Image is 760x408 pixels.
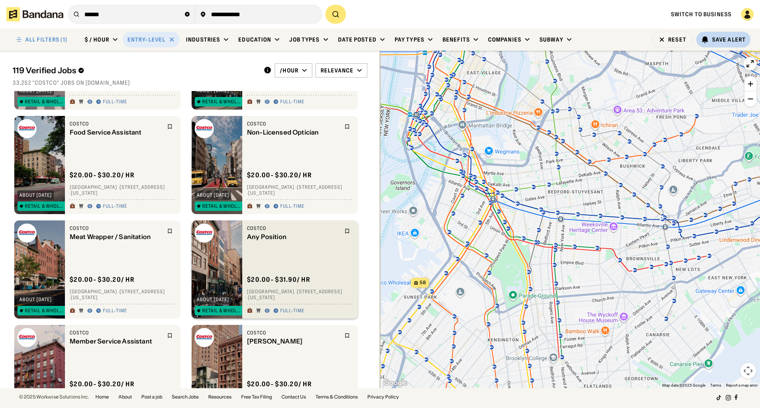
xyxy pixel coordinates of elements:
[241,395,272,399] a: Free Tax Filing
[25,308,65,313] div: Retail & Wholesale
[280,308,304,314] div: Full-time
[202,204,243,209] div: Retail & Wholesale
[195,328,214,347] img: Costco logo
[25,204,65,209] div: Retail & Wholesale
[712,36,746,43] div: Save Alert
[70,330,162,336] div: Costco
[208,395,232,399] a: Resources
[19,193,52,197] div: about [DATE]
[247,275,310,284] div: $ 20.00 - $31.90 / hr
[280,203,304,210] div: Full-time
[70,225,162,232] div: Costco
[85,36,109,43] div: $ / hour
[118,395,132,399] a: About
[95,395,109,399] a: Home
[238,36,271,43] div: Education
[443,36,470,43] div: Benefits
[197,193,229,197] div: about [DATE]
[103,99,127,105] div: Full-time
[420,279,426,286] span: 58
[70,275,135,284] div: $ 20.00 - $30.20 / hr
[197,88,229,93] div: about [DATE]
[70,288,176,301] div: [GEOGRAPHIC_DATA] · [STREET_ADDRESS] · [US_STATE]
[186,36,220,43] div: Industries
[13,79,367,86] div: 33,252 "costco" jobs on [DOMAIN_NAME]
[103,308,127,314] div: Full-time
[13,91,367,388] div: grid
[540,36,563,43] div: Subway
[70,129,162,136] div: Food Service Assistant
[127,36,165,43] div: Entry-Level
[19,88,52,93] div: about [DATE]
[247,184,353,196] div: [GEOGRAPHIC_DATA] · [STREET_ADDRESS] · [US_STATE]
[247,233,340,241] div: Any Position
[488,36,521,43] div: Companies
[247,330,340,336] div: Costco
[197,297,229,302] div: about [DATE]
[662,383,705,387] span: Map data ©2025 Google
[6,7,63,21] img: Bandana logotype
[247,380,312,388] div: $ 20.00 - $30.20 / hr
[247,225,340,232] div: Costco
[280,99,304,105] div: Full-time
[17,328,36,347] img: Costco logo
[671,11,731,18] a: Switch to Business
[281,395,306,399] a: Contact Us
[70,380,135,388] div: $ 20.00 - $30.20 / hr
[247,338,340,345] div: [PERSON_NAME]
[726,383,758,387] a: Report a map error
[338,36,376,43] div: Date Posted
[668,37,686,42] div: Reset
[321,67,353,74] div: Relevance
[247,171,312,179] div: $ 20.00 - $30.20 / hr
[195,119,214,138] img: Costco logo
[395,36,424,43] div: Pay Types
[17,119,36,138] img: Costco logo
[70,233,162,241] div: Meat Wrapper / Sanitation
[280,67,298,74] div: /hour
[740,363,756,379] button: Map camera controls
[17,224,36,243] img: Costco logo
[202,308,243,313] div: Retail & Wholesale
[367,395,399,399] a: Privacy Policy
[25,99,65,104] div: Retail & Wholesale
[382,378,408,388] a: Open this area in Google Maps (opens a new window)
[25,37,67,42] div: ALL FILTERS (1)
[13,66,257,75] div: 119 Verified Jobs
[289,36,319,43] div: Job Types
[70,121,162,127] div: Costco
[70,171,135,179] div: $ 20.00 - $30.20 / hr
[172,395,199,399] a: Search Jobs
[19,297,52,302] div: about [DATE]
[710,383,721,387] a: Terms (opens in new tab)
[315,395,358,399] a: Terms & Conditions
[103,203,127,210] div: Full-time
[247,129,340,136] div: Non-Licensed Optician
[141,395,162,399] a: Post a job
[19,395,89,399] div: © 2025 Workwise Solutions Inc.
[195,224,214,243] img: Costco logo
[247,121,340,127] div: Costco
[70,184,176,196] div: [GEOGRAPHIC_DATA] · [STREET_ADDRESS] · [US_STATE]
[70,338,162,345] div: Member Service Assistant
[382,378,408,388] img: Google
[247,288,353,301] div: [GEOGRAPHIC_DATA] · [STREET_ADDRESS] · [US_STATE]
[202,99,243,104] div: Retail & Wholesale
